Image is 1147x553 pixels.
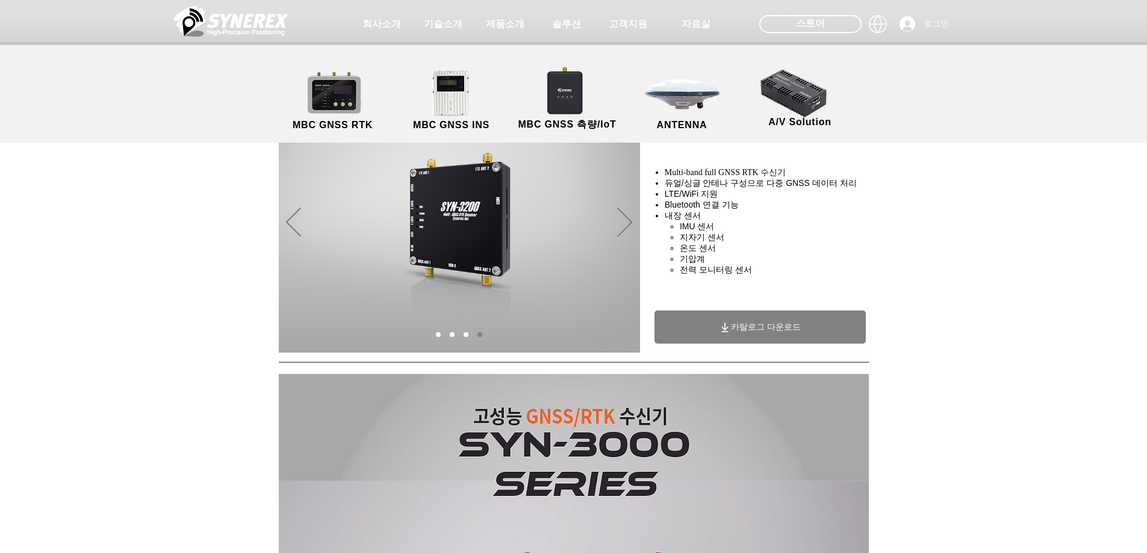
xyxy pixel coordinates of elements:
span: MBC GNSS RTK [293,120,373,131]
span: LTE/WiFi 지원 [665,189,718,199]
a: 고객지원 [598,12,658,36]
img: SYN3200_02.png [279,93,640,353]
span: ANTENNA [657,120,707,131]
span: 스토어 [796,17,825,30]
span: 제품소개 [486,18,524,31]
a: MBC GNSS RTK [279,69,387,132]
span: 회사소개 [362,18,401,31]
span: 자료실 [682,18,710,31]
a: 카탈로그 다운로드 [654,310,866,344]
span: MBC GNSS INS [413,120,490,131]
span: ​전력 모니터링 센서 [680,265,752,274]
img: SynRTK__.png [535,60,597,121]
span: A/V Solution [768,117,831,128]
a: MBC GNSS INS [397,69,506,132]
span: 카탈로그 다운로드 [731,322,801,333]
img: 씨너렉스_White_simbol_대지 1.png [174,3,288,39]
span: 기압계 [680,254,705,264]
div: 스토어 [759,15,862,33]
span: 지자기 센서 [680,232,724,242]
a: MBC GNSS 측량/IoT [509,69,626,132]
span: 고객지원 [609,18,647,31]
span: Bluetooth 연결 기능 [665,200,739,209]
a: ANTENNA [628,69,736,132]
a: SYN-3200 [477,332,482,337]
a: SYN-3000 [450,332,455,337]
span: MBC GNSS 측량/IoT [518,119,616,131]
span: ​내장 센서 [665,211,701,220]
a: A/V Solution [746,66,854,129]
a: 전체 [436,332,441,337]
iframe: To enrich screen reader interactions, please activate Accessibility in Grammarly extension settings [1009,501,1147,553]
span: 기술소개 [424,18,462,31]
a: 회사소개 [352,12,412,36]
span: IMU 센서​ [680,221,715,231]
button: 다음 [617,208,632,239]
nav: 슬라이드 [432,332,487,337]
a: 제품소개 [475,12,535,36]
button: 이전 [286,208,301,239]
span: 로그인 [919,18,953,30]
a: 솔루션 [536,12,597,36]
a: 기술소개 [413,12,473,36]
a: SYN-3100 [464,332,468,337]
span: 온도 센서 [680,243,716,253]
span: 솔루션 [552,18,581,31]
img: MGI2000_front-removebg-preview (1).png [416,67,490,119]
div: 슬라이드쇼 [279,93,640,353]
a: 자료실 [666,12,726,36]
button: 로그인 [891,13,957,36]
